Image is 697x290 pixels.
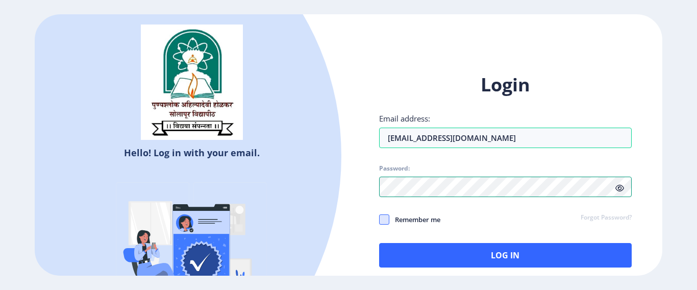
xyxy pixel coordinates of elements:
a: Forgot Password? [581,213,632,223]
span: Remember me [389,213,440,226]
input: Email address [379,128,632,148]
label: Password: [379,164,410,173]
button: Log In [379,243,632,268]
h1: Login [379,72,632,97]
label: Email address: [379,113,430,124]
img: sulogo.png [141,25,243,140]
